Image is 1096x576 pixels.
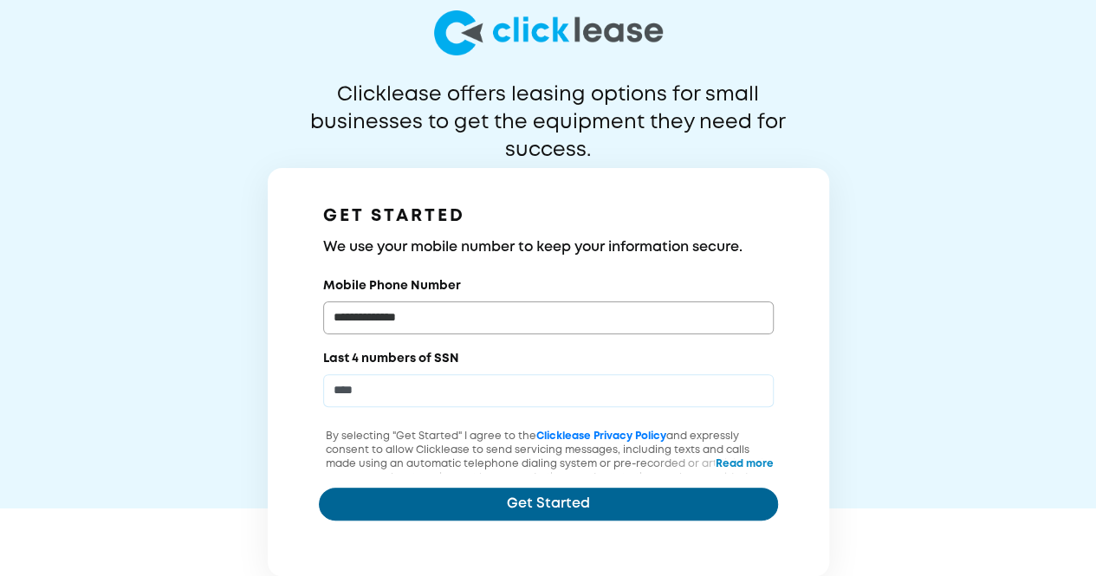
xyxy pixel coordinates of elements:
[323,350,459,367] label: Last 4 numbers of SSN
[536,431,666,441] a: Clicklease Privacy Policy
[323,237,774,258] h3: We use your mobile number to keep your information secure.
[323,277,461,294] label: Mobile Phone Number
[323,203,774,230] h1: GET STARTED
[319,430,778,513] p: By selecting "Get Started" I agree to the and expressly consent to allow Clicklease to send servi...
[319,488,778,521] button: Get Started
[434,10,663,55] img: logo-larg
[269,81,828,137] p: Clicklease offers leasing options for small businesses to get the equipment they need for success.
